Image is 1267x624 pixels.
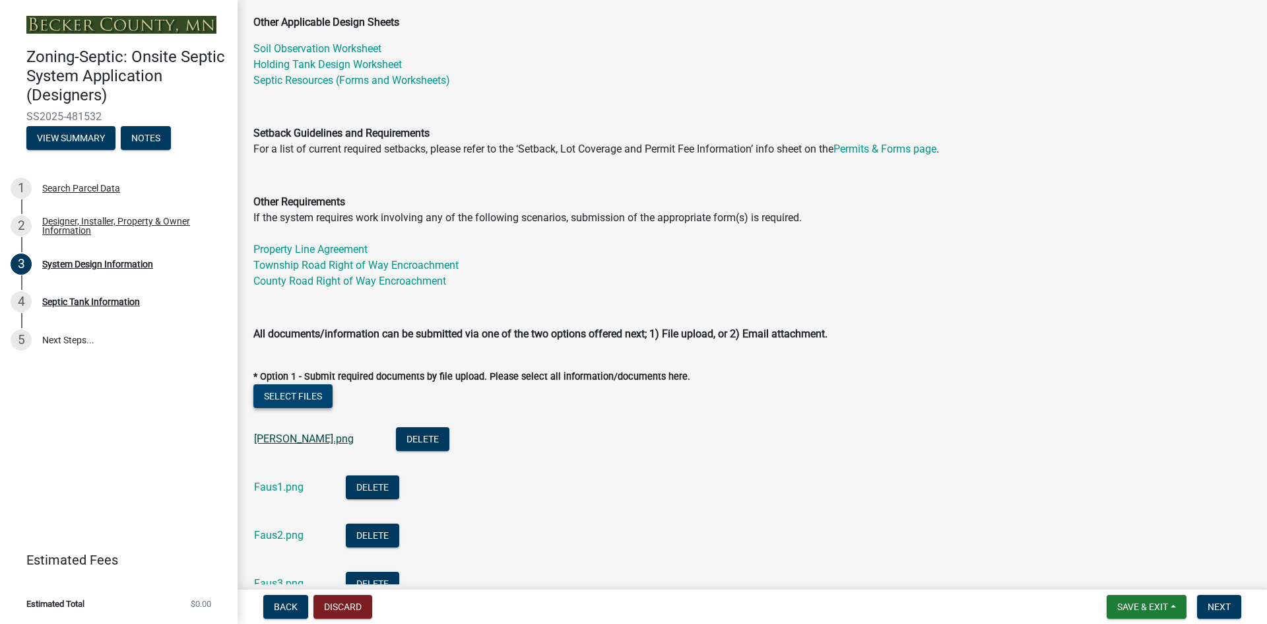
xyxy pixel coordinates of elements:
button: Select files [253,384,333,408]
wm-modal-confirm: Summary [26,133,115,144]
a: Township Road Right of Way Encroachment [253,259,459,271]
a: Faus3.png [254,577,304,590]
div: 4 [11,291,32,312]
button: Delete [396,427,449,451]
wm-modal-confirm: Delete Document [346,530,399,542]
a: [PERSON_NAME].png [254,433,354,445]
button: Back [263,595,308,619]
div: Search Parcel Data [42,184,120,193]
a: Soil Observation Worksheet [253,42,381,55]
strong: All documents/information can be submitted via one of the two options offered next; 1) File uploa... [253,328,828,340]
p: For a list of current required setbacks, please refer to the ‘Setback, Lot Coverage and Permit Fe... [253,125,1251,157]
h4: Zoning-Septic: Onsite Septic System Application (Designers) [26,48,227,104]
div: 5 [11,329,32,351]
wm-modal-confirm: Delete Document [346,578,399,590]
a: Septic Resources (Forms and Worksheets) [253,74,450,87]
img: Becker County, Minnesota [26,16,216,34]
wm-modal-confirm: Delete Document [396,433,449,446]
div: System Design Information [42,260,153,269]
a: Estimated Fees [11,547,216,573]
button: Save & Exit [1107,595,1186,619]
div: 3 [11,254,32,275]
a: County Road Right of Way Encroachment [253,275,446,287]
a: Faus1.png [254,481,304,493]
span: Back [274,602,298,612]
button: Delete [346,524,399,547]
strong: Other Requirements [253,195,345,208]
button: Discard [313,595,372,619]
div: 1 [11,178,32,199]
strong: Setback Guidelines and Requirements [253,127,430,139]
a: Permits & Forms page [833,143,936,155]
strong: Other Applicable Design Sheets [253,16,399,28]
span: SS2025-481532 [26,110,211,123]
button: View Summary [26,126,115,150]
label: * Option 1 - Submit required documents by file upload. Please select all information/documents here. [253,372,690,382]
button: Notes [121,126,171,150]
p: If the system requires work involving any of the following scenarios, submission of the appropria... [253,194,1251,289]
div: Septic Tank Information [42,297,140,306]
a: Faus2.png [254,529,304,541]
div: 2 [11,215,32,236]
div: Designer, Installer, Property & Owner Information [42,217,216,235]
span: Estimated Total [26,600,84,608]
a: Holding Tank Design Worksheet [253,58,402,71]
span: Next [1208,602,1231,612]
button: Delete [346,475,399,499]
span: Save & Exit [1117,602,1168,612]
span: $0.00 [191,600,211,608]
a: Property Line Agreement [253,243,368,256]
wm-modal-confirm: Delete Document [346,481,399,494]
wm-modal-confirm: Notes [121,133,171,144]
button: Delete [346,572,399,596]
button: Next [1197,595,1241,619]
